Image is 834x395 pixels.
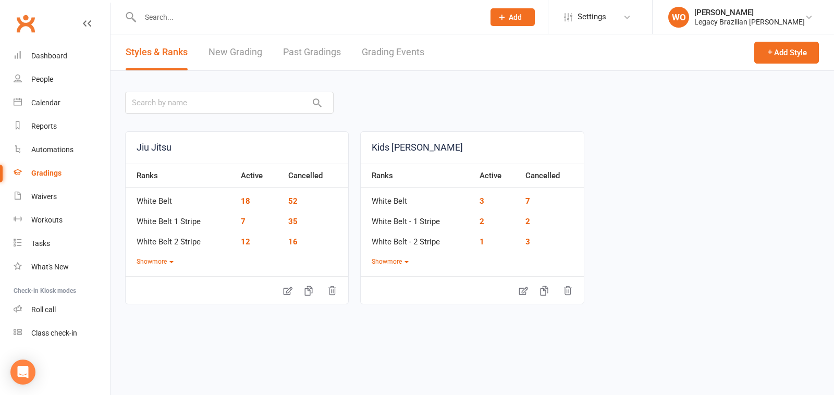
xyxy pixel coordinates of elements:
div: Dashboard [31,52,67,60]
a: 3 [525,237,530,246]
span: Add [509,13,522,21]
div: Automations [31,145,73,154]
span: Settings [578,5,606,29]
a: Calendar [14,91,110,115]
td: White Belt - 1 Stripe [361,208,474,228]
div: Legacy Brazilian [PERSON_NAME] [694,17,805,27]
th: Active [236,164,283,188]
th: Cancelled [520,164,584,188]
a: Kids [PERSON_NAME] [361,132,583,164]
a: Clubworx [13,10,39,36]
div: Roll call [31,305,56,314]
th: Ranks [126,164,236,188]
a: 52 [288,196,298,206]
button: Add [490,8,535,26]
div: WO [668,7,689,28]
a: 2 [525,217,530,226]
a: Grading Events [362,34,424,70]
a: 1 [480,237,484,246]
div: Workouts [31,216,63,224]
a: 12 [241,237,250,246]
a: Dashboard [14,44,110,68]
a: 16 [288,237,298,246]
a: New Grading [208,34,262,70]
div: Gradings [31,169,62,177]
button: Showmore [372,257,409,267]
a: 2 [480,217,484,226]
a: Jiu Jitsu [126,132,348,164]
a: 7 [525,196,530,206]
a: Waivers [14,185,110,208]
div: [PERSON_NAME] [694,8,805,17]
button: Showmore [137,257,174,267]
a: Tasks [14,232,110,255]
a: Class kiosk mode [14,322,110,345]
a: 3 [480,196,484,206]
div: Calendar [31,98,60,107]
td: White Belt [126,188,236,208]
input: Search by name [125,92,334,114]
button: Add Style [754,42,819,64]
a: Reports [14,115,110,138]
div: Class check-in [31,329,77,337]
a: 35 [288,217,298,226]
a: 18 [241,196,250,206]
div: People [31,75,53,83]
a: Automations [14,138,110,162]
a: Workouts [14,208,110,232]
a: People [14,68,110,91]
th: Ranks [361,164,474,188]
a: Past Gradings [283,34,341,70]
a: What's New [14,255,110,279]
a: 7 [241,217,246,226]
td: White Belt 1 Stripe [126,208,236,228]
div: What's New [31,263,69,271]
a: Gradings [14,162,110,185]
div: Reports [31,122,57,130]
a: Roll call [14,298,110,322]
th: Cancelled [283,164,348,188]
td: White Belt 2 Stripe [126,228,236,249]
div: Waivers [31,192,57,201]
td: White Belt [361,188,474,208]
div: Tasks [31,239,50,248]
input: Search... [137,10,477,24]
td: White Belt - 2 Stripe [361,228,474,249]
div: Open Intercom Messenger [10,360,35,385]
th: Active [474,164,520,188]
a: Styles & Ranks [126,34,188,70]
